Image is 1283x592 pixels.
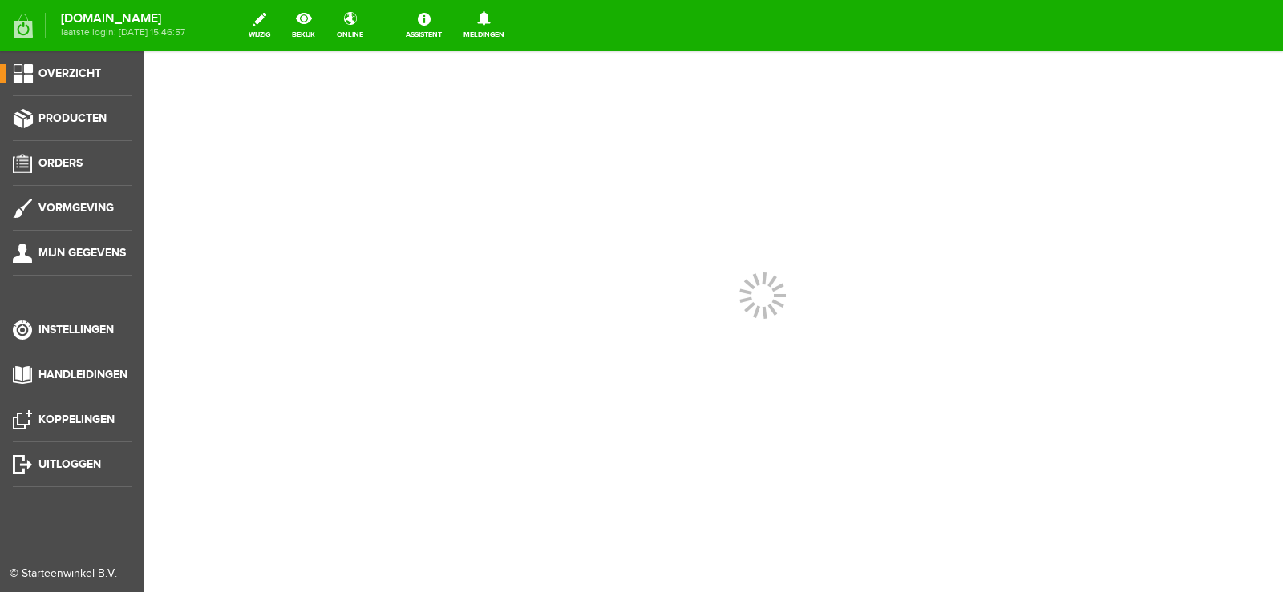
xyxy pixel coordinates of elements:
[38,66,101,80] span: Overzicht
[61,14,185,23] strong: [DOMAIN_NAME]
[38,201,114,215] span: Vormgeving
[38,413,115,426] span: Koppelingen
[38,323,114,336] span: Instellingen
[10,566,122,582] div: © Starteenwinkel B.V.
[454,8,514,43] a: Meldingen
[38,111,107,125] span: Producten
[38,457,101,471] span: Uitloggen
[396,8,451,43] a: Assistent
[61,28,185,37] span: laatste login: [DATE] 15:46:57
[282,8,325,43] a: bekijk
[327,8,373,43] a: online
[239,8,280,43] a: wijzig
[38,368,127,381] span: Handleidingen
[38,246,126,260] span: Mijn gegevens
[38,156,83,170] span: Orders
